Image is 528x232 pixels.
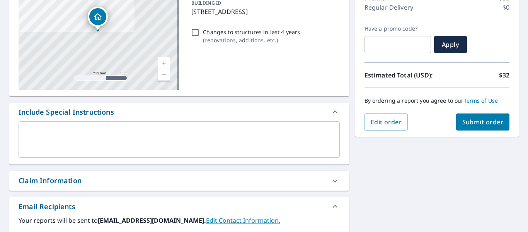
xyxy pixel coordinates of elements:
[364,25,431,32] label: Have a promo code?
[19,107,114,117] div: Include Special Instructions
[364,70,437,80] p: Estimated Total (USD):
[502,3,509,12] p: $0
[9,197,349,216] div: Email Recipients
[158,57,170,69] a: Current Level 17, Zoom In
[88,7,108,31] div: Dropped pin, building 1, Residential property, 915 E Mulberry St Evansville, IN 47713
[9,171,349,191] div: Claim Information
[191,7,336,16] p: [STREET_ADDRESS]
[364,97,509,104] p: By ordering a report you agree to our
[158,69,170,81] a: Current Level 17, Zoom Out
[98,216,206,225] b: [EMAIL_ADDRESS][DOMAIN_NAME].
[9,103,349,121] div: Include Special Instructions
[364,113,408,131] button: Edit order
[364,3,413,12] p: Regular Delivery
[440,40,461,49] span: Apply
[206,216,280,225] a: EditContactInfo
[499,70,509,80] p: $32
[371,118,402,126] span: Edit order
[203,36,300,44] p: ( renovations, additions, etc. )
[203,28,300,36] p: Changes to structures in last 4 years
[19,201,75,212] div: Email Recipients
[456,113,510,131] button: Submit order
[462,118,504,126] span: Submit order
[464,97,498,104] a: Terms of Use
[434,36,467,53] button: Apply
[19,216,340,225] label: Your reports will be sent to
[19,175,82,186] div: Claim Information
